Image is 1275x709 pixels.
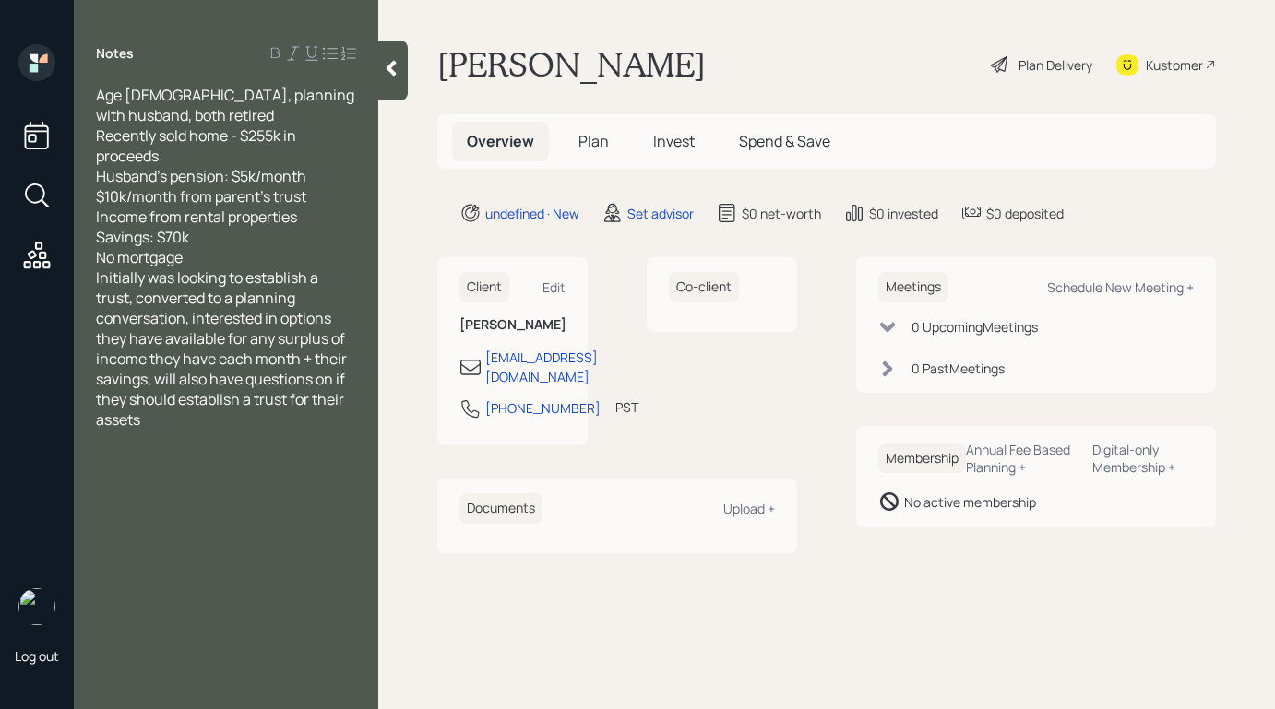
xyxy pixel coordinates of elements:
h6: Membership [878,443,966,474]
div: Annual Fee Based Planning + [966,441,1078,476]
span: $10k/month from parent's trust [96,186,306,207]
div: 0 Past Meeting s [912,359,1005,378]
span: Spend & Save [739,131,830,151]
span: Income from rental properties [96,207,297,227]
span: Overview [467,131,534,151]
div: PST [615,397,638,417]
h6: Co-client [669,272,739,302]
h6: Meetings [878,272,948,302]
span: Invest [653,131,695,151]
h1: [PERSON_NAME] [437,44,706,85]
div: [EMAIL_ADDRESS][DOMAIN_NAME] [485,348,598,386]
span: Husband's pension: $5k/month [96,166,306,186]
span: Initially was looking to establish a trust, converted to a planning conversation, interested in o... [96,267,350,430]
div: Kustomer [1146,55,1203,75]
div: $0 net-worth [742,204,821,223]
span: Age [DEMOGRAPHIC_DATA], planning with husband, both retired [96,85,357,125]
div: $0 invested [869,204,938,223]
h6: Documents [459,493,542,524]
img: robby-grisanti-headshot.png [18,588,55,625]
span: Recently sold home - $255k in proceeds [96,125,299,166]
label: Notes [96,44,134,63]
div: Edit [542,278,566,296]
div: Log out [15,647,59,665]
div: $0 deposited [986,204,1064,223]
div: Set advisor [627,204,694,223]
div: [PHONE_NUMBER] [485,398,601,418]
div: undefined · New [485,204,579,223]
div: Schedule New Meeting + [1047,278,1194,296]
div: Digital-only Membership + [1092,441,1194,476]
div: 0 Upcoming Meeting s [912,317,1038,337]
span: No mortgage [96,247,183,267]
span: Savings: $70k [96,227,189,247]
span: Plan [578,131,609,151]
div: Plan Delivery [1019,55,1092,75]
div: No active membership [904,492,1036,512]
h6: [PERSON_NAME] [459,317,566,333]
h6: Client [459,272,509,302]
div: Upload + [723,500,775,517]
